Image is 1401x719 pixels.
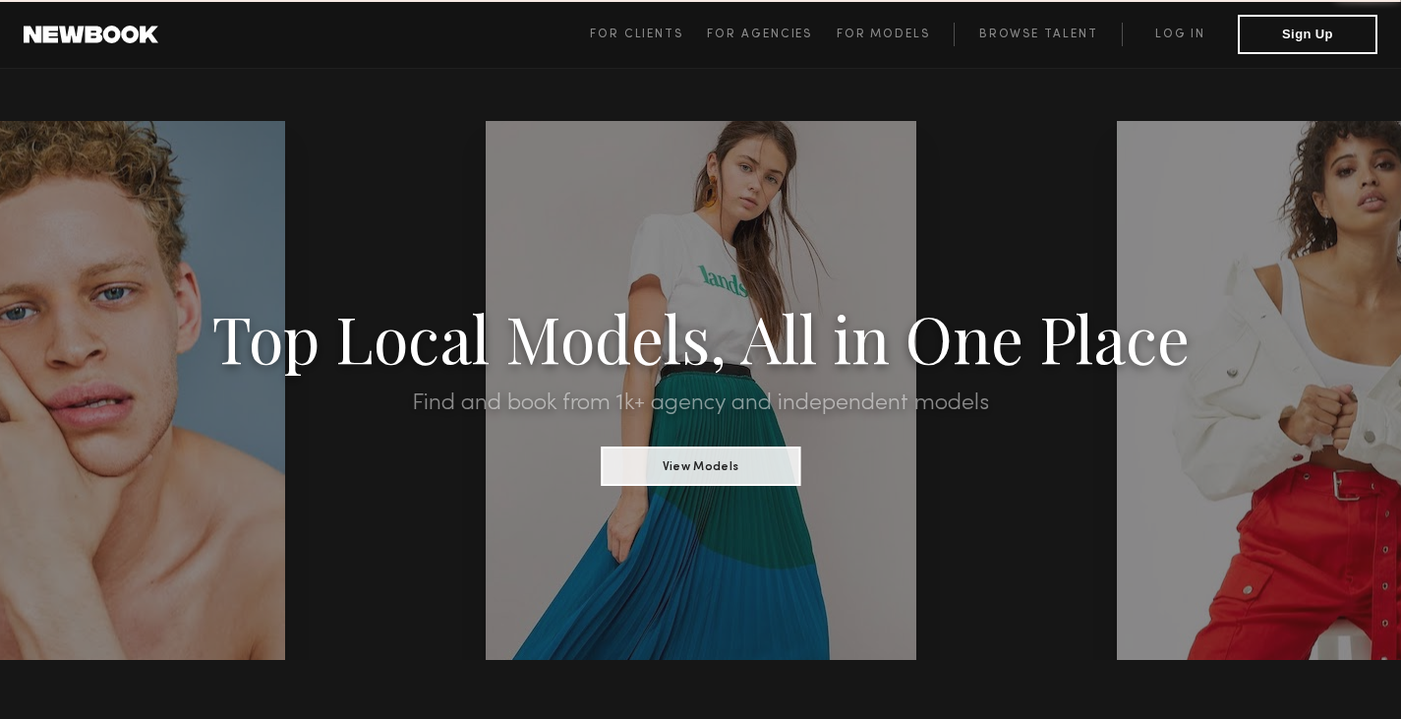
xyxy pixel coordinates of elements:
a: Log in [1122,23,1238,46]
a: View Models [601,453,800,475]
a: Browse Talent [954,23,1122,46]
a: For Agencies [707,23,836,46]
span: For Clients [590,29,683,40]
button: View Models [601,447,800,486]
span: For Agencies [707,29,812,40]
h1: Top Local Models, All in One Place [105,307,1296,368]
span: For Models [837,29,930,40]
a: For Models [837,23,955,46]
a: For Clients [590,23,707,46]
button: Sign Up [1238,15,1377,54]
h2: Find and book from 1k+ agency and independent models [105,391,1296,415]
